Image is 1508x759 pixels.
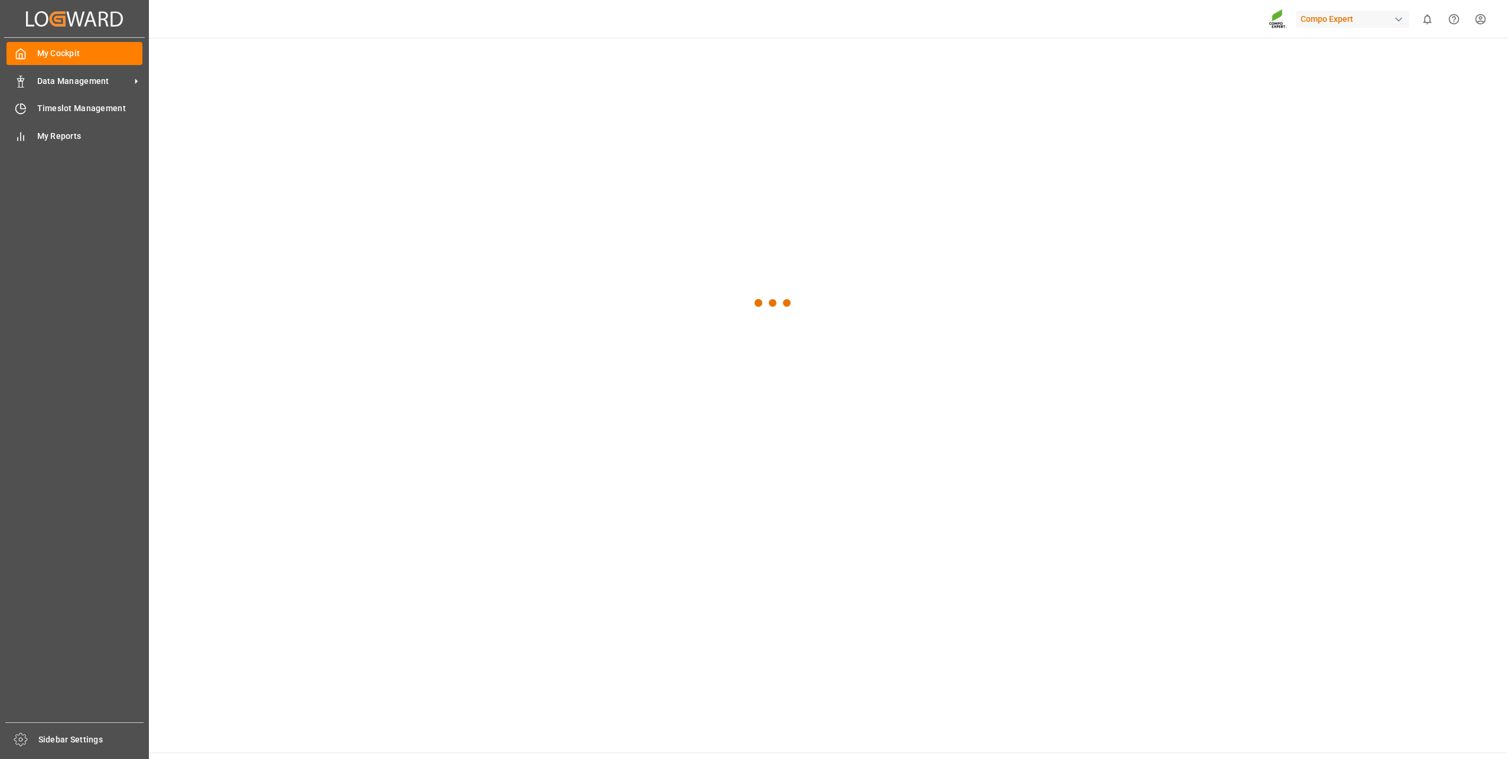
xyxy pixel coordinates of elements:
[6,42,142,65] a: My Cockpit
[1414,6,1441,33] button: show 0 new notifications
[37,75,131,87] span: Data Management
[1296,8,1414,30] button: Compo Expert
[37,102,143,115] span: Timeslot Management
[6,97,142,120] a: Timeslot Management
[6,124,142,147] a: My Reports
[38,734,144,746] span: Sidebar Settings
[37,47,143,60] span: My Cockpit
[37,130,143,142] span: My Reports
[1269,9,1288,30] img: Screenshot%202023-09-29%20at%2010.02.21.png_1712312052.png
[1441,6,1467,33] button: Help Center
[1296,11,1409,28] div: Compo Expert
